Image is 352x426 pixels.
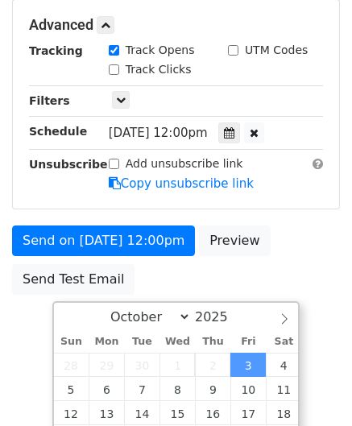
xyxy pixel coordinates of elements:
[159,377,195,401] span: October 8, 2025
[266,401,301,425] span: October 18, 2025
[89,337,124,347] span: Mon
[159,401,195,425] span: October 15, 2025
[126,155,243,172] label: Add unsubscribe link
[124,377,159,401] span: October 7, 2025
[54,353,89,377] span: September 28, 2025
[124,401,159,425] span: October 14, 2025
[29,125,87,138] strong: Schedule
[89,353,124,377] span: September 29, 2025
[109,126,208,140] span: [DATE] 12:00pm
[54,401,89,425] span: October 12, 2025
[29,94,70,107] strong: Filters
[124,337,159,347] span: Tue
[29,44,83,57] strong: Tracking
[159,337,195,347] span: Wed
[89,377,124,401] span: October 6, 2025
[266,337,301,347] span: Sat
[195,401,230,425] span: October 16, 2025
[12,225,195,256] a: Send on [DATE] 12:00pm
[54,337,89,347] span: Sun
[54,377,89,401] span: October 5, 2025
[109,176,254,191] a: Copy unsubscribe link
[195,353,230,377] span: October 2, 2025
[230,337,266,347] span: Fri
[124,353,159,377] span: September 30, 2025
[29,158,108,171] strong: Unsubscribe
[271,349,352,426] iframe: Chat Widget
[126,61,192,78] label: Track Clicks
[230,377,266,401] span: October 10, 2025
[245,42,308,59] label: UTM Codes
[266,377,301,401] span: October 11, 2025
[126,42,195,59] label: Track Opens
[266,353,301,377] span: October 4, 2025
[191,309,249,325] input: Year
[230,353,266,377] span: October 3, 2025
[89,401,124,425] span: October 13, 2025
[12,264,135,295] a: Send Test Email
[159,353,195,377] span: October 1, 2025
[195,337,230,347] span: Thu
[195,377,230,401] span: October 9, 2025
[29,16,323,34] h5: Advanced
[199,225,270,256] a: Preview
[230,401,266,425] span: October 17, 2025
